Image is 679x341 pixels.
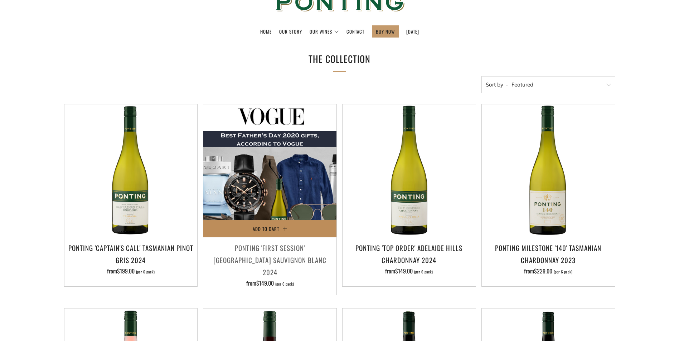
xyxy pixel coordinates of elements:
span: (per 6 pack) [414,270,433,274]
span: from [385,267,433,275]
a: Ponting 'Captain's Call' Tasmanian Pinot Gris 2024 from$199.00 (per 6 pack) [64,242,198,277]
span: $149.00 [256,279,274,287]
span: from [524,267,572,275]
span: (per 6 pack) [275,282,294,286]
span: from [107,267,155,275]
h3: Ponting 'Top Order' Adelaide Hills Chardonnay 2024 [346,242,472,266]
a: Ponting 'First Session' [GEOGRAPHIC_DATA] Sauvignon Blanc 2024 from$149.00 (per 6 pack) [203,242,336,286]
a: BUY NOW [376,26,395,37]
span: $229.00 [534,267,552,275]
h3: Ponting Milestone '140' Tasmanian Chardonnay 2023 [485,242,611,266]
a: [DATE] [406,26,419,37]
span: (per 6 pack) [136,270,155,274]
a: Our Story [279,26,302,37]
a: Contact [346,26,364,37]
span: from [246,279,294,287]
a: Ponting Milestone '140' Tasmanian Chardonnay 2023 from$229.00 (per 6 pack) [482,242,615,277]
h1: The Collection [232,51,447,68]
span: $149.00 [395,267,413,275]
span: (per 6 pack) [554,270,572,274]
a: Home [260,26,272,37]
h3: Ponting 'Captain's Call' Tasmanian Pinot Gris 2024 [68,242,194,266]
h3: Ponting 'First Session' [GEOGRAPHIC_DATA] Sauvignon Blanc 2024 [207,242,333,278]
a: Our Wines [310,26,339,37]
a: Ponting 'Top Order' Adelaide Hills Chardonnay 2024 from$149.00 (per 6 pack) [343,242,476,277]
span: $199.00 [117,267,135,275]
span: Add to Cart [253,225,279,232]
button: Add to Cart [203,220,336,237]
